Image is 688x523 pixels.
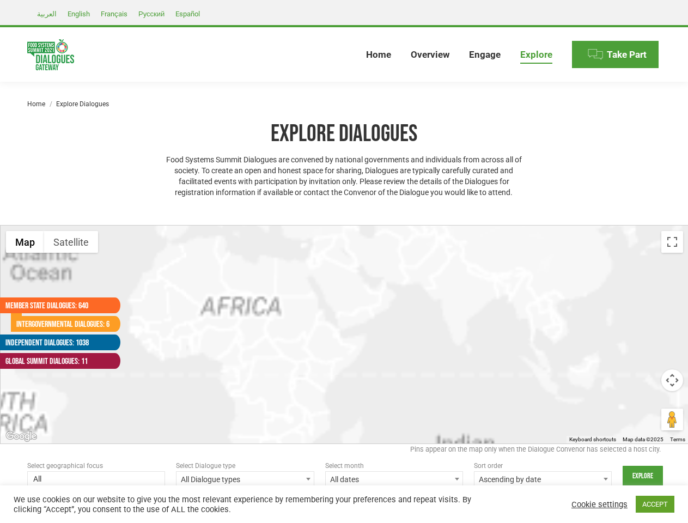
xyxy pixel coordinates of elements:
[571,500,628,509] a: Cookie settings
[27,444,661,460] div: Pins appear on the map only when the Dialogue Convenor has selected a host city.
[68,10,90,18] span: English
[326,472,462,487] span: All dates
[101,10,127,18] span: Français
[607,49,647,60] span: Take Part
[670,436,685,442] a: Terms (opens in new tab)
[32,7,62,20] a: العربية
[469,49,501,60] span: Engage
[569,436,616,443] button: Keyboard shortcuts
[3,429,39,443] a: Open this area in Google Maps (opens a new window)
[27,100,45,108] a: Home
[176,472,313,487] span: All Dialogue types
[6,231,44,253] button: Show street map
[56,100,109,108] span: Explore Dialogues
[474,471,612,486] span: Ascending by date
[520,49,552,60] span: Explore
[44,231,98,253] button: Show satellite imagery
[133,7,170,20] a: Русский
[95,7,133,20] a: Français
[176,460,314,471] div: Select Dialogue type
[138,10,165,18] span: Русский
[623,436,663,442] span: Map data ©2025
[27,39,74,70] img: Food Systems Summit Dialogues
[636,496,674,513] a: ACCEPT
[325,471,463,486] span: All dates
[161,154,528,198] p: Food Systems Summit Dialogues are convened by national governments and individuals from across al...
[176,471,314,486] span: All Dialogue types
[587,46,604,63] img: Menu icon
[3,429,39,443] img: Google
[14,495,476,514] div: We use cookies on our website to give you the most relevant experience by remembering your prefer...
[411,49,449,60] span: Overview
[175,10,200,18] span: Español
[37,10,57,18] span: العربية
[474,460,612,471] div: Sort order
[161,119,528,149] h1: Explore Dialogues
[661,409,683,430] button: Drag Pegman onto the map to open Street View
[27,460,165,471] div: Select geographical focus
[62,7,95,20] a: English
[623,466,663,486] input: Explore
[11,316,109,332] a: Intergovernmental Dialogues: 6
[170,7,205,20] a: Español
[474,472,611,487] span: Ascending by date
[661,231,683,253] button: Toggle fullscreen view
[366,49,391,60] span: Home
[661,369,683,391] button: Map camera controls
[325,460,463,471] div: Select month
